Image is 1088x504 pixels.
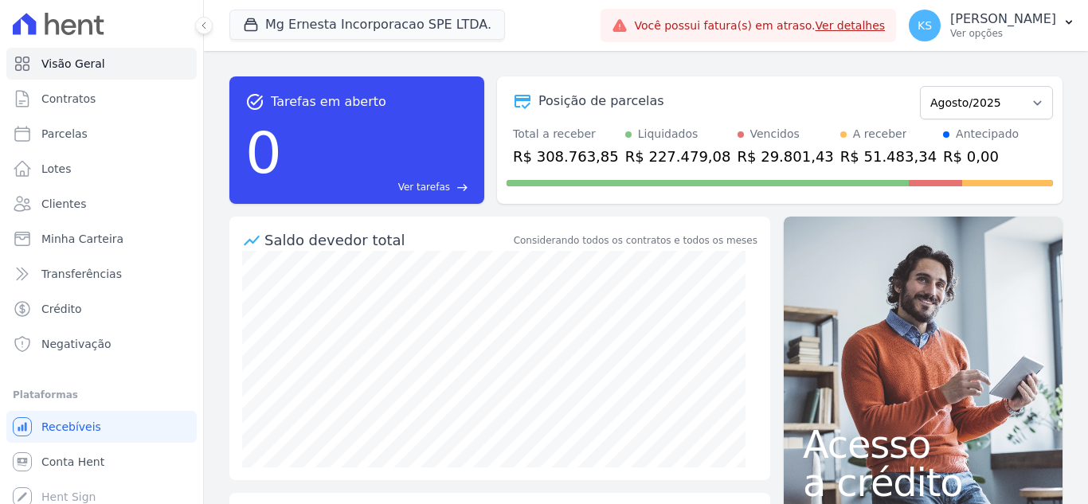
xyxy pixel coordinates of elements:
div: Total a receber [513,126,619,143]
a: Transferências [6,258,197,290]
span: Acesso [803,425,1043,463]
a: Negativação [6,328,197,360]
span: east [456,182,468,193]
div: Antecipado [956,126,1019,143]
a: Ver detalhes [816,19,886,32]
span: Negativação [41,336,112,352]
span: Crédito [41,301,82,317]
div: R$ 227.479,08 [625,146,731,167]
p: [PERSON_NAME] [950,11,1056,27]
div: Liquidados [638,126,699,143]
a: Crédito [6,293,197,325]
span: Tarefas em aberto [271,92,386,111]
a: Clientes [6,188,197,220]
span: Recebíveis [41,419,101,435]
a: Ver tarefas east [288,180,468,194]
span: Você possui fatura(s) em atraso. [634,18,885,34]
span: Conta Hent [41,454,104,470]
div: R$ 29.801,43 [738,146,834,167]
div: Plataformas [13,385,190,404]
span: Ver tarefas [398,180,450,194]
div: Vencidos [750,126,800,143]
a: Lotes [6,153,197,185]
div: R$ 0,00 [943,146,1019,167]
div: R$ 308.763,85 [513,146,619,167]
span: Visão Geral [41,56,105,72]
a: Recebíveis [6,411,197,443]
div: Considerando todos os contratos e todos os meses [514,233,757,248]
a: Minha Carteira [6,223,197,255]
span: a crédito [803,463,1043,502]
div: 0 [245,111,282,194]
span: KS [918,20,932,31]
span: Contratos [41,91,96,107]
span: Parcelas [41,126,88,142]
button: KS [PERSON_NAME] Ver opções [896,3,1088,48]
a: Conta Hent [6,446,197,478]
span: task_alt [245,92,264,111]
span: Clientes [41,196,86,212]
p: Ver opções [950,27,1056,40]
div: R$ 51.483,34 [840,146,937,167]
a: Contratos [6,83,197,115]
button: Mg Ernesta Incorporacao SPE LTDA. [229,10,505,40]
div: A receber [853,126,907,143]
a: Parcelas [6,118,197,150]
a: Visão Geral [6,48,197,80]
span: Transferências [41,266,122,282]
span: Lotes [41,161,72,177]
div: Saldo devedor total [264,229,511,251]
div: Posição de parcelas [538,92,664,111]
span: Minha Carteira [41,231,123,247]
